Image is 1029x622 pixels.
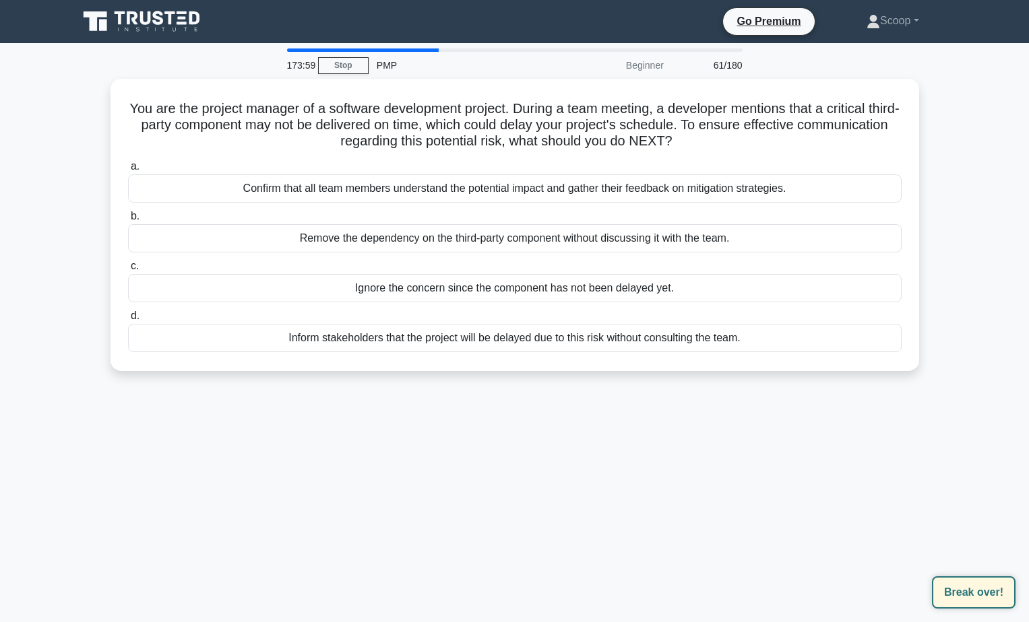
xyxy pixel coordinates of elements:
[131,160,139,172] span: a.
[672,52,751,79] div: 61/180
[128,174,902,203] div: Confirm that all team members understand the potential impact and gather their feedback on mitiga...
[131,210,139,221] span: b.
[128,274,902,302] div: Ignore the concern since the component has not been delayed yet.
[131,310,139,321] span: d.
[728,13,809,30] a: Go Premium
[554,52,672,79] div: Beginner
[318,57,369,74] a: Stop
[128,324,902,352] div: Inform stakeholders that the project will be delayed due to this risk without consulting the team.
[279,52,318,79] div: 173:59
[369,52,554,79] div: PMP
[131,260,139,271] span: c.
[932,576,1016,609] div: Break over!
[128,224,902,252] div: Remove the dependency on the third-party component without discussing it with the team.
[127,100,903,150] h5: You are the project manager of a software development project. During a team meeting, a developer...
[834,7,951,34] a: Scoop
